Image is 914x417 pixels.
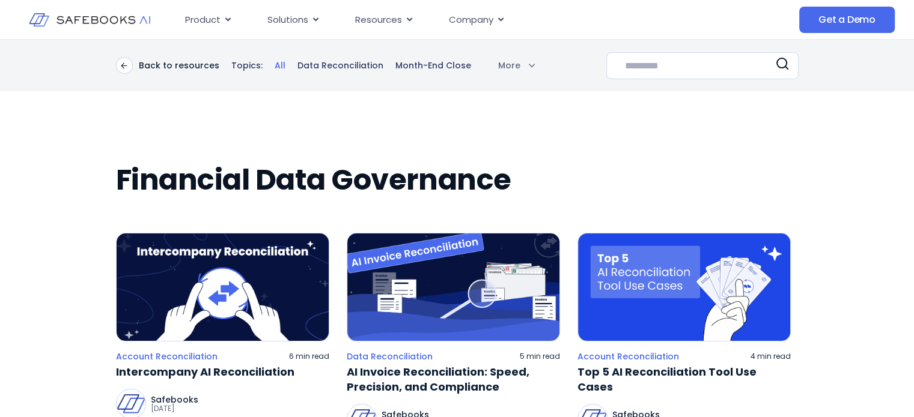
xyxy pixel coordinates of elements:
a: Account Reconciliation [116,351,218,362]
a: AI Invoice Reconciliation: Speed, Precision, and Compliance [347,364,560,394]
p: [DATE] [151,404,198,413]
img: a magnifying glass looking at an invoice recondition [347,233,560,341]
img: a hand holding five cards with the words top 5 all recondition tool use [577,233,791,341]
p: Safebooks [151,395,198,404]
a: Data Reconciliation [347,351,433,362]
a: Month-End Close [395,60,471,72]
span: Get a Demo [818,14,876,26]
span: Product [185,13,221,27]
a: All [275,60,285,72]
p: 5 min read [520,352,560,361]
a: Data Reconciliation [297,60,383,72]
h2: Financial Data Governance [116,163,799,197]
p: Topics: [231,60,263,72]
p: Back to resources [139,60,219,71]
a: Top 5 AI Reconciliation Tool Use Cases [577,364,791,394]
a: Intercompany AI Reconciliation [116,364,329,379]
span: Solutions [267,13,308,27]
img: two hands holding a ball with an arrow in it [116,233,329,341]
nav: Menu [175,8,695,32]
div: More [498,57,535,74]
span: Resources [355,13,402,27]
a: Get a Demo [799,7,895,33]
span: Company [449,13,493,27]
a: Account Reconciliation [577,351,679,362]
p: 6 min read [289,352,329,361]
div: Menu Toggle [175,8,695,32]
a: Back to resources [116,57,219,74]
p: 4 min read [751,352,791,361]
